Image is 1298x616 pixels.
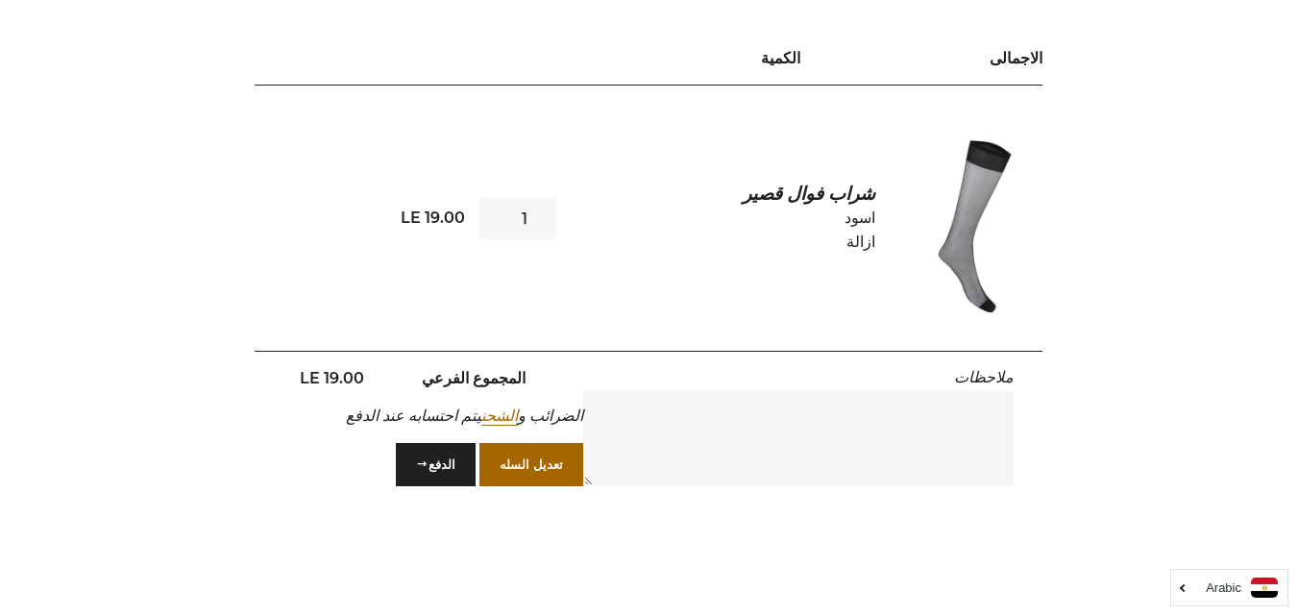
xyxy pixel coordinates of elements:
[954,369,1014,386] label: ملاحظات
[346,407,583,426] em: الضرائب و يتم احتسابه عند الدفع
[904,114,1042,322] img: شراب فوال قصير - اسود
[600,182,875,208] a: شراب فوال قصير
[481,407,518,426] a: الشحن
[479,443,583,485] button: تعديل السله
[364,366,583,390] p: المجموع الفرعي
[846,234,875,251] a: ازالة
[256,366,365,390] p: LE 19.00
[833,46,1043,70] div: الاجمالى
[1181,578,1278,598] a: Arabic
[570,207,875,231] p: اسود
[401,209,465,227] span: LE 19.00
[727,46,832,70] div: الكمية
[396,443,476,485] button: الدفع
[1206,581,1241,594] i: Arabic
